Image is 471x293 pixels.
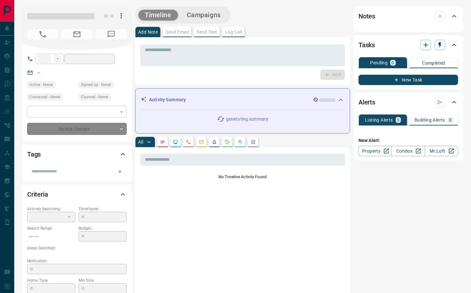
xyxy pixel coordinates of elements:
[79,225,127,231] p: Budget:
[149,96,186,103] p: Activity Summary
[27,225,75,231] p: Search Range:
[186,139,191,145] svg: Calls
[365,118,393,122] p: Listing Alerts
[138,30,158,34] p: Add Note
[140,174,345,180] p: No Timeline Activity Found
[138,10,178,20] button: Timeline
[359,40,375,50] h2: Tasks
[359,137,458,144] p: New Alert:
[27,149,41,159] h2: Tags
[79,206,127,212] p: Timeframe:
[391,146,425,156] a: Condos
[81,94,108,100] span: Claimed - Never
[199,139,204,145] svg: Emails
[226,116,268,123] p: generating summary
[27,245,127,251] p: Areas Searched:
[359,11,375,21] h2: Notes
[27,231,75,242] p: -- - --
[359,97,375,107] h2: Alerts
[370,60,388,65] p: Pending
[397,118,400,122] p: 0
[27,189,48,200] h2: Criteria
[212,139,217,145] svg: Listing Alerts
[391,60,394,65] p: 0
[359,94,458,110] div: Alerts
[359,75,458,85] button: New Task
[29,94,60,100] span: Contacted - Never
[27,187,127,202] div: Criteria
[79,277,127,283] p: Min Size:
[81,81,111,88] span: Signed up - Never
[27,206,75,212] p: Actively Searching:
[359,37,458,53] div: Tasks
[425,146,458,156] a: Mr.Loft
[225,139,230,145] svg: Requests
[180,10,227,20] button: Campaigns
[61,29,92,39] span: No Email
[160,139,165,145] svg: Notes
[27,123,127,135] div: Do Not Contact
[27,29,58,39] span: No Number
[27,258,127,264] p: Motivation:
[29,81,53,88] span: Active - Never
[359,146,392,156] a: Property
[449,118,452,122] p: 0
[173,139,178,145] svg: Lead Browsing Activity
[422,61,445,65] p: Completed
[238,139,243,145] svg: Opportunities
[251,139,256,145] svg: Agent Actions
[138,140,143,144] p: All
[27,146,127,162] div: Tags
[141,94,345,106] div: Activity Summary
[414,118,445,122] p: Building Alerts
[27,277,75,283] p: Home Type:
[359,8,458,24] div: Notes
[37,70,40,75] a: --
[96,29,127,39] span: No Number
[115,167,124,176] button: Open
